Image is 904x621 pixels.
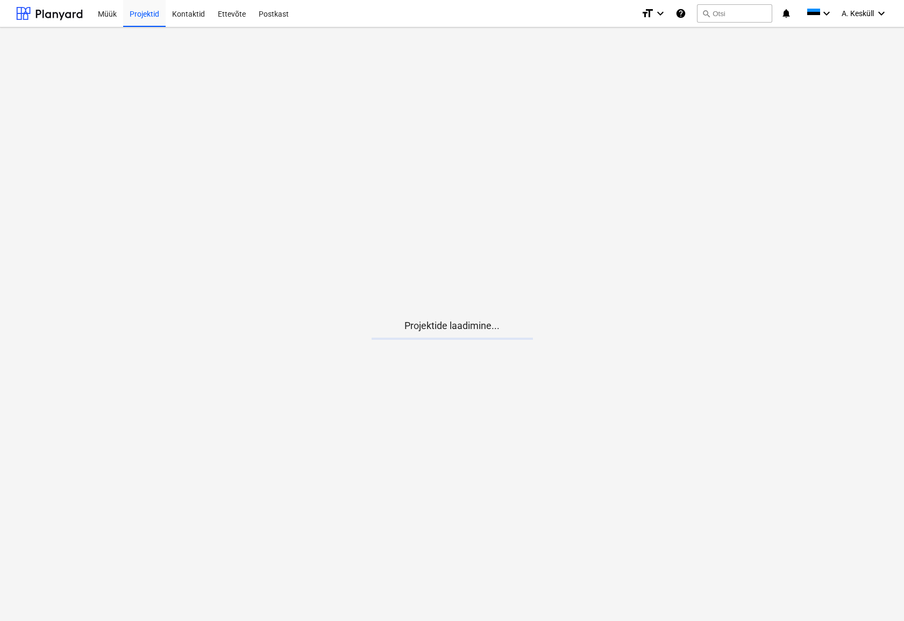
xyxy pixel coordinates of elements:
span: A. Kesküll [842,9,874,18]
i: format_size [641,7,654,20]
i: Abikeskus [675,7,686,20]
i: keyboard_arrow_down [875,7,888,20]
span: search [702,9,710,18]
i: keyboard_arrow_down [654,7,667,20]
button: Otsi [697,4,772,23]
p: Projektide laadimine... [372,319,533,332]
i: notifications [781,7,792,20]
i: keyboard_arrow_down [820,7,833,20]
